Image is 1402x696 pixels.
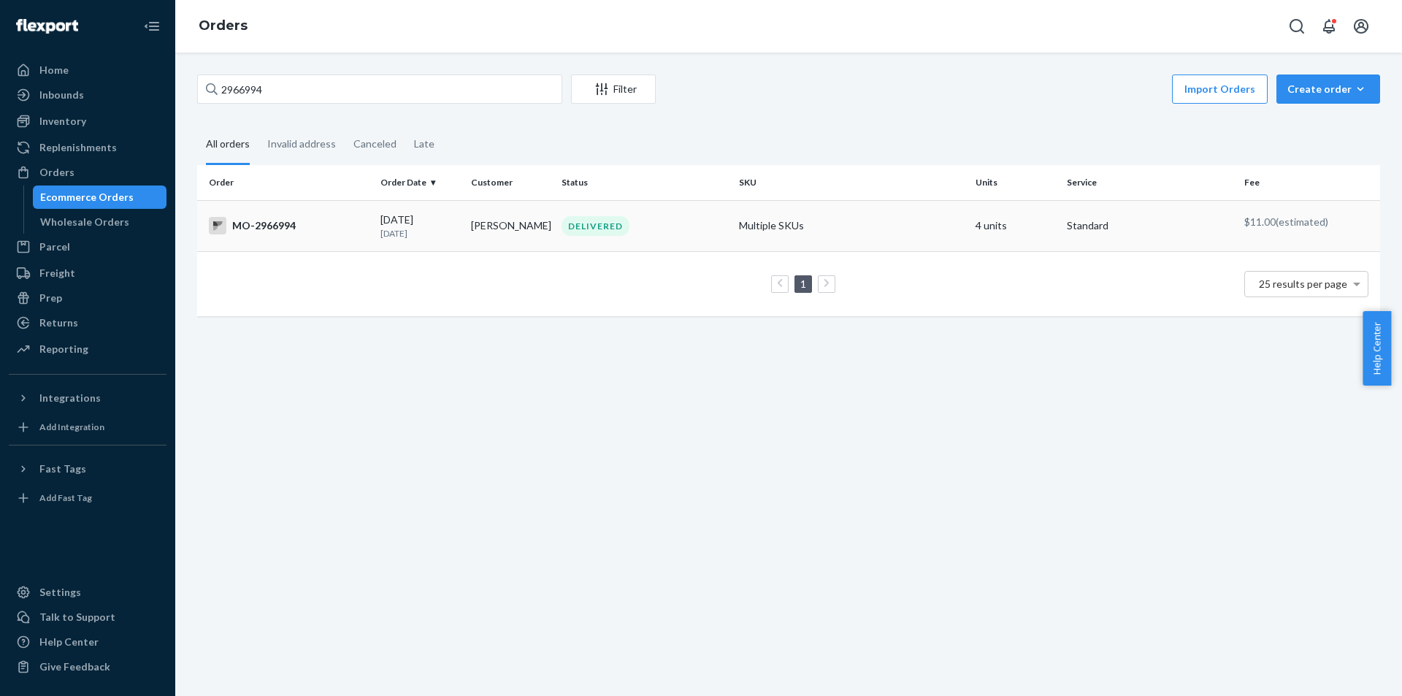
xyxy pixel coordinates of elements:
th: Service [1061,165,1238,200]
ol: breadcrumbs [187,5,259,47]
a: Returns [9,311,166,334]
div: Integrations [39,391,101,405]
div: Freight [39,266,75,280]
p: [DATE] [380,227,459,240]
td: 4 units [970,200,1060,251]
div: Home [39,63,69,77]
div: All orders [206,125,250,165]
a: Prep [9,286,166,310]
th: SKU [733,165,970,200]
a: Settings [9,581,166,604]
button: Help Center [1363,311,1391,386]
div: Invalid address [267,125,336,163]
div: [DATE] [380,213,459,240]
button: Open account menu [1347,12,1376,41]
div: Inbounds [39,88,84,102]
div: Canceled [353,125,397,163]
p: Standard [1067,218,1233,233]
th: Status [556,165,733,200]
div: Orders [39,165,74,180]
a: Inbounds [9,83,166,107]
div: Replenishments [39,140,117,155]
button: Fast Tags [9,457,166,481]
div: Returns [39,316,78,330]
td: [PERSON_NAME] [465,200,556,251]
button: Create order [1276,74,1380,104]
div: Ecommerce Orders [40,190,134,204]
div: Talk to Support [39,610,115,624]
div: MO-2966994 [209,217,369,234]
a: Freight [9,261,166,285]
a: Parcel [9,235,166,259]
button: Import Orders [1172,74,1268,104]
img: Flexport logo [16,19,78,34]
div: Add Integration [39,421,104,433]
a: Reporting [9,337,166,361]
p: $11.00 [1244,215,1368,229]
button: Open Search Box [1282,12,1311,41]
a: Replenishments [9,136,166,159]
div: Parcel [39,240,70,254]
span: (estimated) [1276,215,1328,228]
a: Orders [199,18,248,34]
div: Give Feedback [39,659,110,674]
a: Inventory [9,110,166,133]
a: Page 1 is your current page [797,278,809,290]
div: Fast Tags [39,462,86,476]
div: Late [414,125,434,163]
div: Add Fast Tag [39,492,92,504]
a: Help Center [9,630,166,654]
div: Inventory [39,114,86,129]
div: Filter [572,82,655,96]
div: Help Center [39,635,99,649]
th: Order [197,165,375,200]
td: Multiple SKUs [733,200,970,251]
div: Settings [39,585,81,600]
button: Give Feedback [9,655,166,678]
div: DELIVERED [562,216,629,236]
div: Create order [1287,82,1369,96]
div: Wholesale Orders [40,215,129,229]
a: Ecommerce Orders [33,186,167,209]
a: Talk to Support [9,605,166,629]
input: Search orders [197,74,562,104]
span: 25 results per page [1259,278,1347,290]
button: Integrations [9,386,166,410]
div: Prep [39,291,62,305]
th: Order Date [375,165,465,200]
div: Customer [471,176,550,188]
a: Orders [9,161,166,184]
button: Close Navigation [137,12,166,41]
a: Home [9,58,166,82]
button: Filter [571,74,656,104]
a: Add Integration [9,416,166,439]
div: Reporting [39,342,88,356]
th: Units [970,165,1060,200]
button: Open notifications [1314,12,1344,41]
a: Add Fast Tag [9,486,166,510]
a: Wholesale Orders [33,210,167,234]
th: Fee [1238,165,1380,200]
